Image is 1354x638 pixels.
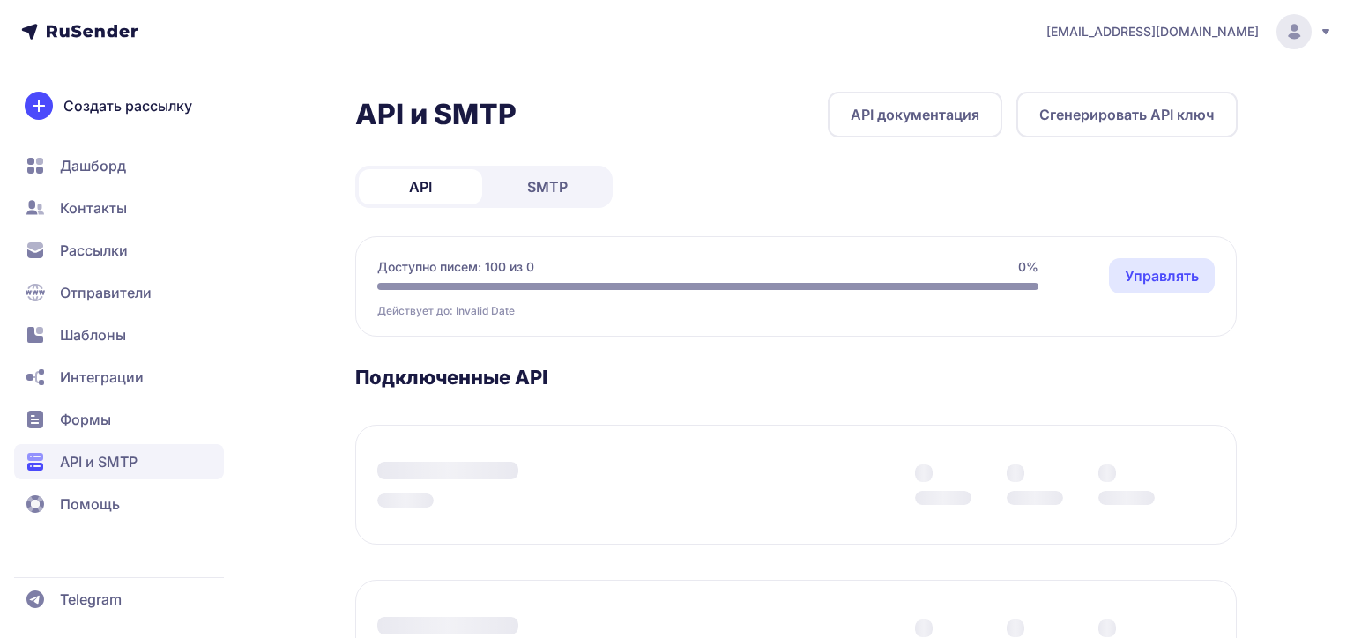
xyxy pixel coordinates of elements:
[828,92,1002,137] a: API документация
[63,95,192,116] span: Создать рассылку
[60,197,127,219] span: Контакты
[14,582,224,617] a: Telegram
[409,176,432,197] span: API
[355,365,1238,389] h3: Подключенные API
[1016,92,1238,137] button: Сгенерировать API ключ
[60,240,128,261] span: Рассылки
[60,493,120,515] span: Помощь
[486,169,609,204] a: SMTP
[1018,258,1038,276] span: 0%
[1046,23,1259,41] span: [EMAIL_ADDRESS][DOMAIN_NAME]
[60,282,152,303] span: Отправители
[60,451,138,472] span: API и SMTP
[359,169,482,204] a: API
[60,367,144,388] span: Интеграции
[377,304,515,318] span: Действует до: Invalid Date
[60,155,126,176] span: Дашборд
[1109,258,1215,293] a: Управлять
[60,324,126,345] span: Шаблоны
[355,97,517,132] h2: API и SMTP
[377,258,534,276] span: Доступно писем: 100 из 0
[527,176,568,197] span: SMTP
[60,409,111,430] span: Формы
[60,589,122,610] span: Telegram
